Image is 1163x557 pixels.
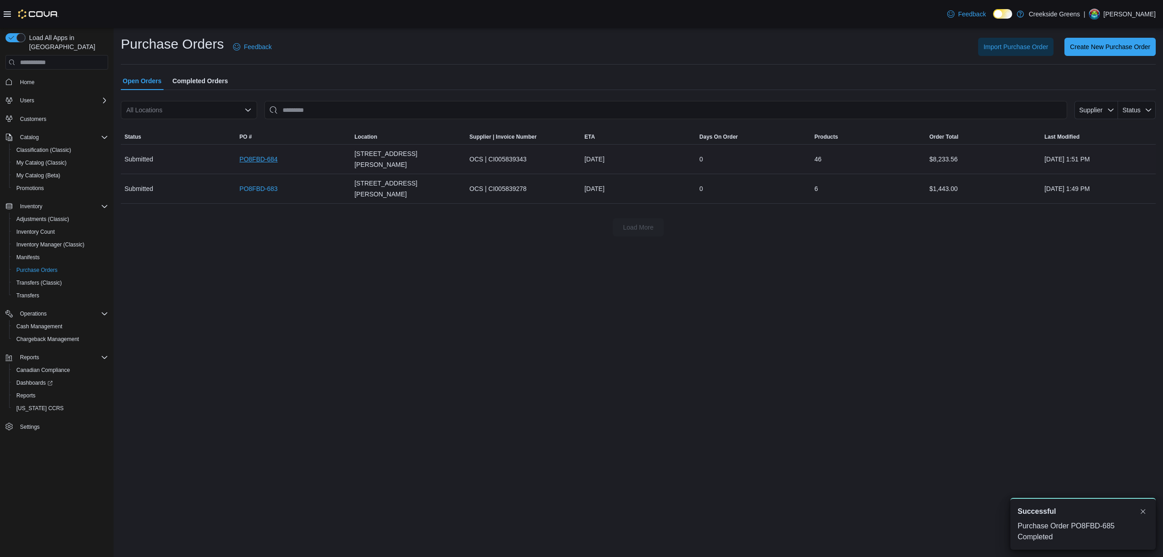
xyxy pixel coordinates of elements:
button: Load More [613,218,664,236]
button: Reports [9,389,112,402]
div: [DATE] 1:51 PM [1041,150,1156,168]
button: Transfers [9,289,112,302]
a: Dashboards [9,376,112,389]
p: Creekside Greens [1029,9,1080,20]
span: PO # [239,133,252,141]
button: Users [2,94,112,107]
span: Submitted [124,183,153,194]
span: Customers [20,115,46,123]
button: Classification (Classic) [9,144,112,156]
button: Inventory [16,201,46,212]
button: Import Purchase Order [978,38,1054,56]
button: Canadian Compliance [9,364,112,376]
a: Settings [16,422,43,432]
span: My Catalog (Beta) [16,172,60,179]
span: Reports [16,392,35,399]
button: Days On Order [696,130,811,144]
span: Catalog [16,132,108,143]
span: Chargeback Management [13,334,108,345]
a: My Catalog (Classic) [13,157,70,168]
span: Reports [16,352,108,363]
div: OCS | CI005839343 [466,150,581,168]
div: [DATE] [581,150,696,168]
button: Users [16,95,38,106]
a: My Catalog (Beta) [13,170,64,181]
span: Classification (Classic) [13,145,108,156]
button: Home [2,75,112,88]
span: Submitted [124,154,153,165]
button: Open list of options [244,106,252,114]
span: Home [20,79,35,86]
input: This is a search bar. After typing your query, hit enter to filter the results lower in the page. [264,101,1067,119]
span: Catalog [20,134,39,141]
button: Settings [2,420,112,433]
a: Feedback [944,5,989,23]
span: Adjustments (Classic) [16,216,69,223]
span: Supplier | Invoice Number [469,133,537,141]
button: Status [1118,101,1156,119]
span: Supplier [1079,106,1103,114]
button: Operations [16,308,50,319]
div: Location [354,133,377,141]
button: Purchase Orders [9,264,112,276]
span: Import Purchase Order [984,42,1048,51]
button: Cash Management [9,320,112,333]
button: ETA [581,130,696,144]
span: Adjustments (Classic) [13,214,108,225]
a: Feedback [229,38,275,56]
button: Inventory Count [9,226,112,238]
span: Status [1123,106,1141,114]
span: Settings [20,423,40,431]
span: My Catalog (Beta) [13,170,108,181]
span: 0 [700,183,703,194]
button: Inventory [2,200,112,213]
span: Load All Apps in [GEOGRAPHIC_DATA] [25,33,108,51]
a: Transfers (Classic) [13,277,65,288]
span: [STREET_ADDRESS][PERSON_NAME] [354,148,462,170]
button: Manifests [9,251,112,264]
button: Order Total [926,130,1041,144]
button: Inventory Manager (Classic) [9,238,112,251]
a: Inventory Count [13,226,59,237]
span: Last Modified [1044,133,1079,141]
span: Inventory [16,201,108,212]
span: Feedback [958,10,986,19]
div: $1,443.00 [926,180,1041,198]
a: PO8FBD-684 [239,154,278,165]
a: Dashboards [13,377,56,388]
span: Days On Order [700,133,738,141]
a: Purchase Orders [13,265,61,276]
button: Products [811,130,926,144]
a: Manifests [13,252,43,263]
span: Purchase Orders [13,265,108,276]
h1: Purchase Orders [121,35,224,53]
p: [PERSON_NAME] [1103,9,1156,20]
span: 46 [815,154,822,165]
button: My Catalog (Classic) [9,156,112,169]
span: Users [16,95,108,106]
span: Create New Purchase Order [1070,42,1150,51]
span: Successful [1018,506,1056,517]
span: Canadian Compliance [13,365,108,376]
a: Adjustments (Classic) [13,214,73,225]
span: Users [20,97,34,104]
a: Cash Management [13,321,66,332]
span: Washington CCRS [13,403,108,414]
button: Transfers (Classic) [9,276,112,289]
button: Customers [2,112,112,125]
div: $8,233.56 [926,150,1041,168]
span: ETA [584,133,595,141]
span: Home [16,76,108,87]
button: Chargeback Management [9,333,112,346]
nav: Complex example [5,71,108,457]
span: [US_STATE] CCRS [16,405,64,412]
span: 0 [700,154,703,165]
span: Dashboards [16,379,53,386]
a: PO8FBD-683 [239,183,278,194]
span: Order Total [929,133,959,141]
span: Manifests [16,254,40,261]
span: Purchase Orders [16,266,58,274]
button: My Catalog (Beta) [9,169,112,182]
span: Transfers (Classic) [16,279,62,286]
